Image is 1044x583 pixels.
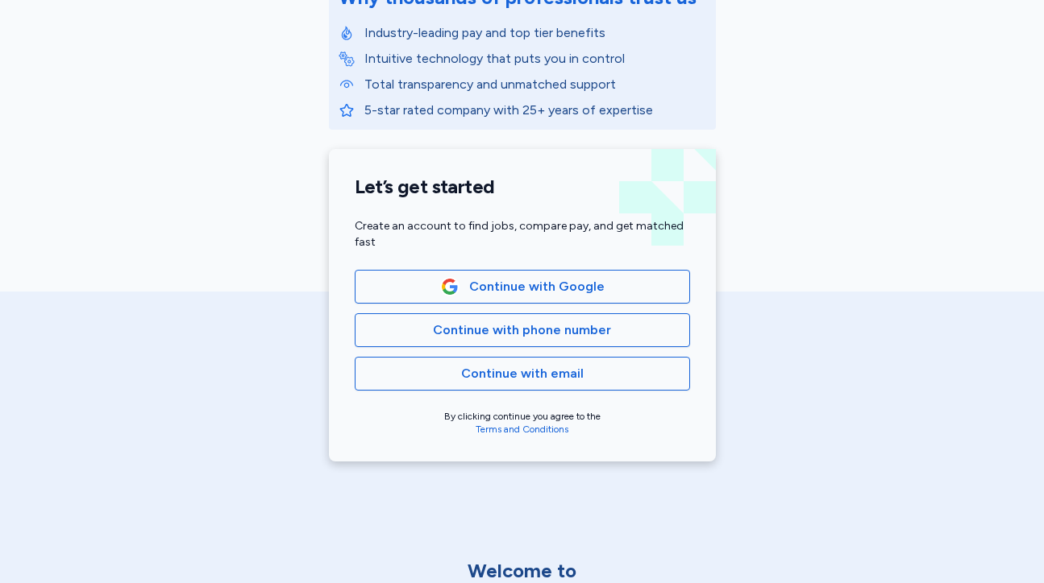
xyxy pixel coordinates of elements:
h1: Let’s get started [355,175,690,199]
a: Terms and Conditions [476,424,568,435]
p: Intuitive technology that puts you in control [364,49,706,68]
button: Continue with phone number [355,313,690,347]
p: Total transparency and unmatched support [364,75,706,94]
p: Industry-leading pay and top tier benefits [364,23,706,43]
button: Google LogoContinue with Google [355,270,690,304]
span: Continue with phone number [433,320,611,340]
button: Continue with email [355,357,690,391]
img: Google Logo [441,278,459,296]
span: Continue with email [461,364,584,383]
span: Continue with Google [469,277,605,296]
div: By clicking continue you agree to the [355,410,690,436]
div: Create an account to find jobs, compare pay, and get matched fast [355,218,690,250]
p: 5-star rated company with 25+ years of expertise [364,101,706,120]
